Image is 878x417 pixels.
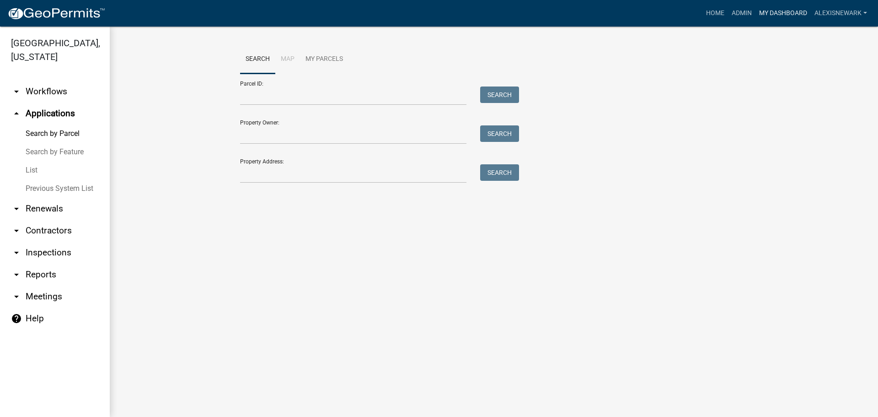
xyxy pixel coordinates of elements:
button: Search [480,87,519,103]
a: My Dashboard [755,5,811,22]
button: Search [480,164,519,181]
a: Search [240,45,275,74]
a: Home [702,5,728,22]
i: arrow_drop_down [11,291,22,302]
i: arrow_drop_down [11,225,22,236]
i: arrow_drop_down [11,86,22,97]
i: arrow_drop_up [11,108,22,119]
a: alexisnewark [811,5,871,22]
a: Admin [728,5,755,22]
i: arrow_drop_down [11,269,22,280]
i: arrow_drop_down [11,247,22,258]
i: arrow_drop_down [11,203,22,214]
i: help [11,313,22,324]
a: My Parcels [300,45,348,74]
button: Search [480,125,519,142]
